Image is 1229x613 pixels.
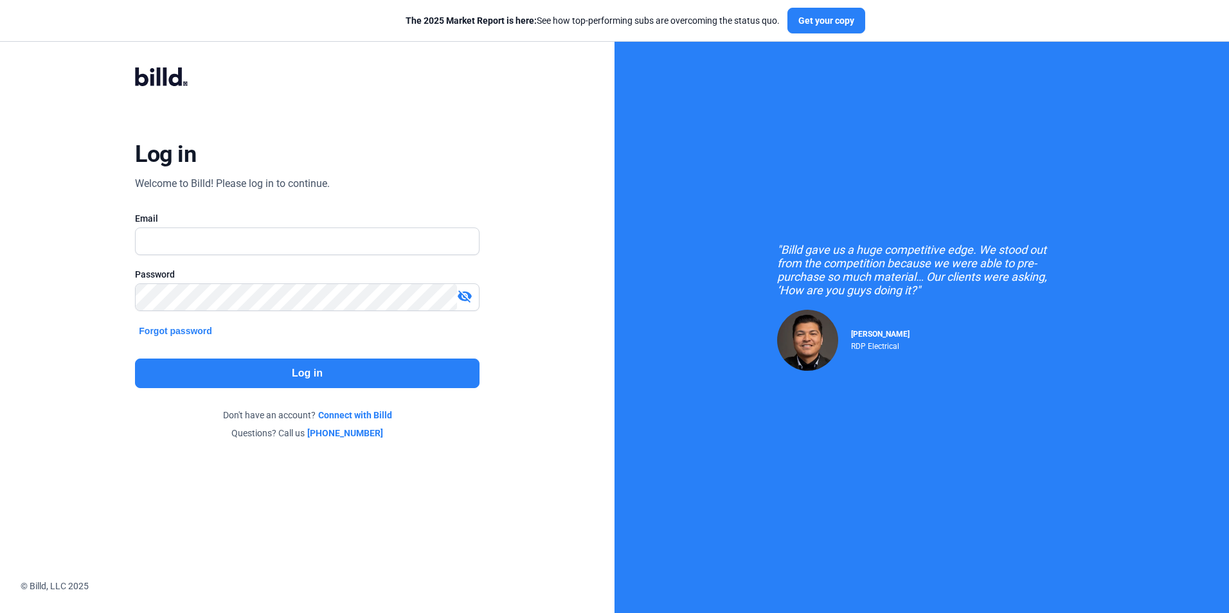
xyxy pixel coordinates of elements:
div: Don't have an account? [135,409,479,422]
div: See how top-performing subs are overcoming the status quo. [406,14,780,27]
button: Log in [135,359,479,388]
div: RDP Electrical [851,339,910,351]
a: [PHONE_NUMBER] [307,427,383,440]
div: Log in [135,140,196,168]
img: Raul Pacheco [777,310,838,371]
span: The 2025 Market Report is here: [406,15,537,26]
div: Email [135,212,479,225]
div: Welcome to Billd! Please log in to continue. [135,176,330,191]
mat-icon: visibility_off [457,289,472,304]
span: [PERSON_NAME] [851,330,910,339]
a: Connect with Billd [318,409,392,422]
div: "Billd gave us a huge competitive edge. We stood out from the competition because we were able to... [777,243,1066,297]
button: Forgot password [135,324,216,338]
div: Questions? Call us [135,427,479,440]
div: Password [135,268,479,281]
button: Get your copy [787,8,865,33]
